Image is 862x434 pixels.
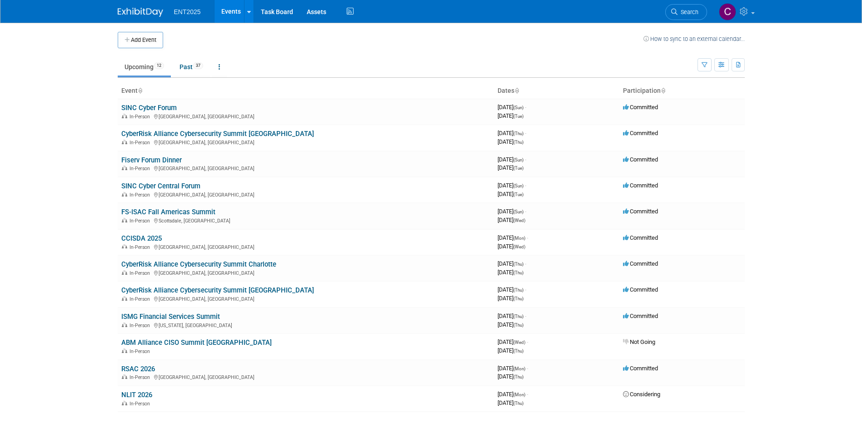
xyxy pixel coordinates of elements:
[513,183,523,188] span: (Sun)
[498,260,526,267] span: [DATE]
[513,270,523,275] span: (Thu)
[121,112,490,120] div: [GEOGRAPHIC_DATA], [GEOGRAPHIC_DATA]
[513,392,525,397] span: (Mon)
[525,208,526,215] span: -
[525,104,526,111] span: -
[498,234,528,241] span: [DATE]
[118,8,163,17] img: ExhibitDay
[121,208,215,216] a: FS-ISAC Fall Americas Summit
[130,244,153,250] span: In-Person
[498,391,528,398] span: [DATE]
[623,130,658,136] span: Committed
[623,391,660,398] span: Considering
[130,270,153,276] span: In-Person
[122,270,127,275] img: In-Person Event
[513,105,523,110] span: (Sun)
[154,62,164,69] span: 12
[498,321,523,328] span: [DATE]
[623,313,658,319] span: Committed
[623,208,658,215] span: Committed
[513,244,525,249] span: (Wed)
[513,366,525,371] span: (Mon)
[498,399,523,406] span: [DATE]
[121,156,182,164] a: Fiserv Forum Dinner
[623,234,658,241] span: Committed
[118,32,163,48] button: Add Event
[719,3,736,20] img: Colleen Mueller
[623,156,658,163] span: Committed
[122,348,127,353] img: In-Person Event
[121,313,220,321] a: ISMG Financial Services Summit
[514,87,519,94] a: Sort by Start Date
[122,323,127,327] img: In-Person Event
[121,260,276,268] a: CyberRisk Alliance Cybersecurity Summit Charlotte
[527,391,528,398] span: -
[498,156,526,163] span: [DATE]
[498,217,525,223] span: [DATE]
[513,166,523,171] span: (Tue)
[513,288,523,293] span: (Thu)
[121,391,152,399] a: NLIT 2026
[122,166,127,170] img: In-Person Event
[513,374,523,379] span: (Thu)
[623,338,655,345] span: Not Going
[122,401,127,405] img: In-Person Event
[498,243,525,250] span: [DATE]
[525,130,526,136] span: -
[130,296,153,302] span: In-Person
[513,192,523,197] span: (Tue)
[665,4,707,20] a: Search
[122,296,127,301] img: In-Person Event
[121,217,490,224] div: Scottsdale, [GEOGRAPHIC_DATA]
[122,218,127,222] img: In-Person Event
[498,286,526,293] span: [DATE]
[494,83,619,99] th: Dates
[121,138,490,146] div: [GEOGRAPHIC_DATA], [GEOGRAPHIC_DATA]
[130,401,153,407] span: In-Person
[121,295,490,302] div: [GEOGRAPHIC_DATA], [GEOGRAPHIC_DATA]
[174,8,201,15] span: ENT2025
[121,269,490,276] div: [GEOGRAPHIC_DATA], [GEOGRAPHIC_DATA]
[525,260,526,267] span: -
[118,83,494,99] th: Event
[513,348,523,353] span: (Thu)
[498,313,526,319] span: [DATE]
[498,338,528,345] span: [DATE]
[121,321,490,328] div: [US_STATE], [GEOGRAPHIC_DATA]
[173,58,210,76] a: Past37
[527,234,528,241] span: -
[661,87,665,94] a: Sort by Participation Type
[138,87,142,94] a: Sort by Event Name
[498,295,523,302] span: [DATE]
[122,244,127,249] img: In-Person Event
[121,104,177,112] a: SINC Cyber Forum
[513,323,523,328] span: (Thu)
[130,140,153,146] span: In-Person
[121,338,272,347] a: ABM Alliance CISO Summit [GEOGRAPHIC_DATA]
[498,373,523,380] span: [DATE]
[121,191,490,198] div: [GEOGRAPHIC_DATA], [GEOGRAPHIC_DATA]
[121,373,490,380] div: [GEOGRAPHIC_DATA], [GEOGRAPHIC_DATA]
[122,114,127,118] img: In-Person Event
[623,104,658,111] span: Committed
[525,156,526,163] span: -
[527,365,528,372] span: -
[498,182,526,189] span: [DATE]
[498,365,528,372] span: [DATE]
[513,114,523,119] span: (Tue)
[118,58,171,76] a: Upcoming12
[121,164,490,172] div: [GEOGRAPHIC_DATA], [GEOGRAPHIC_DATA]
[513,218,525,223] span: (Wed)
[130,166,153,172] span: In-Person
[513,296,523,301] span: (Thu)
[513,209,523,214] span: (Sun)
[121,365,155,373] a: RSAC 2026
[513,157,523,162] span: (Sun)
[623,286,658,293] span: Committed
[122,192,127,197] img: In-Person Event
[498,269,523,276] span: [DATE]
[623,365,658,372] span: Committed
[525,182,526,189] span: -
[121,182,200,190] a: SINC Cyber Central Forum
[130,348,153,354] span: In-Person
